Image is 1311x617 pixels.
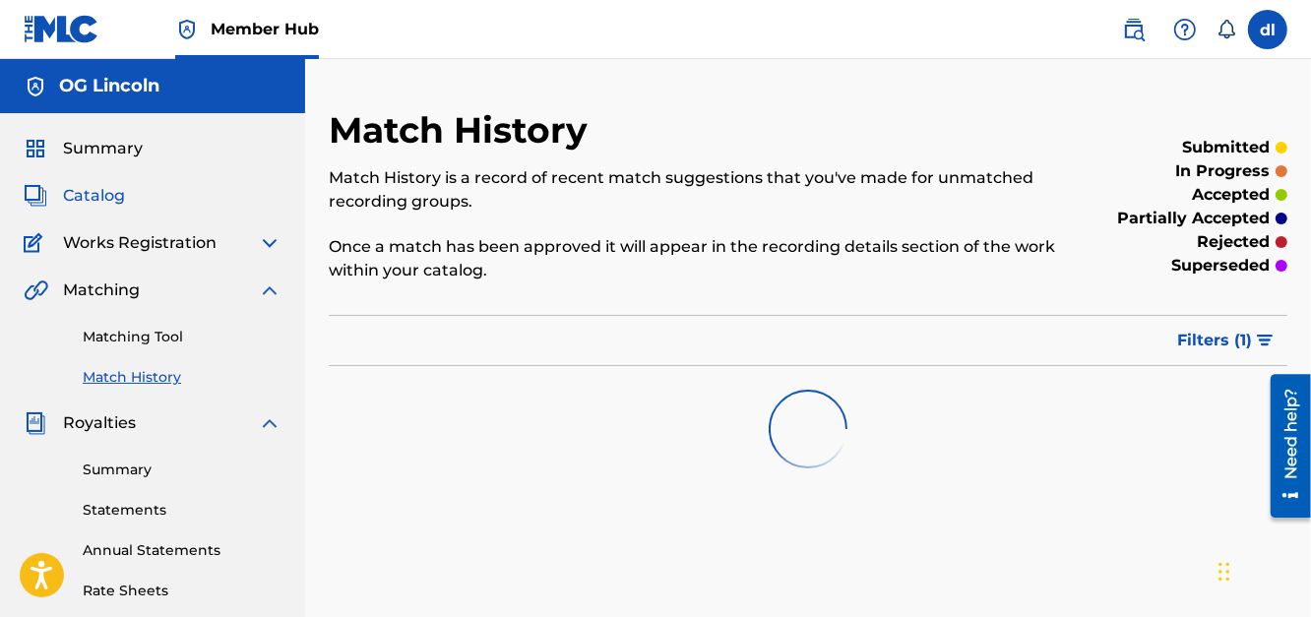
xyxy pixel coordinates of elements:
[329,235,1067,282] p: Once a match has been approved it will appear in the recording details section of the work within...
[24,278,48,302] img: Matching
[83,460,281,480] a: Summary
[1173,18,1197,41] img: help
[1114,10,1154,49] a: Public Search
[83,367,281,388] a: Match History
[63,231,217,255] span: Works Registration
[1217,20,1236,39] div: Notifications
[1165,10,1205,49] div: Help
[1175,159,1270,183] p: in progress
[1218,542,1230,601] div: Drag
[769,390,847,468] img: preloader
[63,411,136,435] span: Royalties
[83,540,281,561] a: Annual Statements
[329,166,1067,214] p: Match History is a record of recent match suggestions that you've made for unmatched recording gr...
[258,231,281,255] img: expand
[83,581,281,601] a: Rate Sheets
[211,18,319,40] span: Member Hub
[1165,316,1287,365] button: Filters (1)
[63,278,140,302] span: Matching
[1248,10,1287,49] div: User Menu
[1197,230,1270,254] p: rejected
[24,411,47,435] img: Royalties
[63,137,143,160] span: Summary
[1177,329,1252,352] span: Filters ( 1 )
[258,411,281,435] img: expand
[24,184,125,208] a: CatalogCatalog
[63,184,125,208] span: Catalog
[1171,254,1270,278] p: superseded
[1192,183,1270,207] p: accepted
[83,500,281,521] a: Statements
[1182,136,1270,159] p: submitted
[1122,18,1146,41] img: search
[24,15,99,43] img: MLC Logo
[1257,335,1274,346] img: filter
[175,18,199,41] img: Top Rightsholder
[83,327,281,347] a: Matching Tool
[24,137,47,160] img: Summary
[24,137,143,160] a: SummarySummary
[329,108,597,153] h2: Match History
[24,75,47,98] img: Accounts
[1213,523,1311,617] iframe: Chat Widget
[24,184,47,208] img: Catalog
[59,75,159,97] h5: OG Lincoln
[258,278,281,302] img: expand
[1256,366,1311,524] iframe: Resource Center
[24,231,49,255] img: Works Registration
[1117,207,1270,230] p: partially accepted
